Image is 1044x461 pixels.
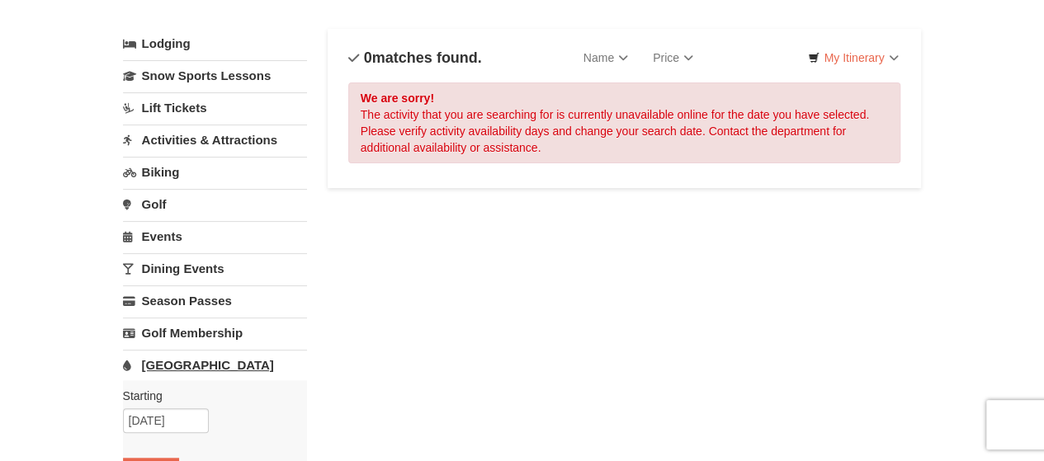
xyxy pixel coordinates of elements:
a: Season Passes [123,285,307,316]
h4: matches found. [348,49,482,66]
strong: We are sorry! [361,92,434,105]
a: Events [123,221,307,252]
span: 0 [364,49,372,66]
a: Golf [123,189,307,219]
a: Lodging [123,29,307,59]
a: Biking [123,157,307,187]
a: [GEOGRAPHIC_DATA] [123,350,307,380]
label: Starting [123,388,295,404]
a: Lift Tickets [123,92,307,123]
a: Name [571,41,640,74]
a: My Itinerary [797,45,909,70]
div: The activity that you are searching for is currently unavailable online for the date you have sel... [348,82,901,163]
a: Dining Events [123,253,307,284]
a: Price [640,41,706,74]
a: Golf Membership [123,318,307,348]
a: Snow Sports Lessons [123,60,307,91]
a: Activities & Attractions [123,125,307,155]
